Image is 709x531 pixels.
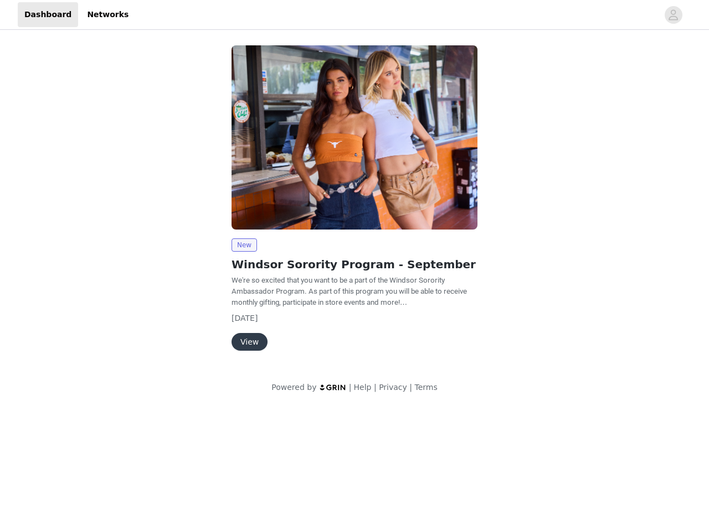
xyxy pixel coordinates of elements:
[668,6,679,24] div: avatar
[232,45,477,230] img: Windsor
[232,238,257,252] span: New
[232,333,268,351] button: View
[232,276,467,306] span: We're so excited that you want to be a part of the Windsor Sorority Ambassador Program. As part o...
[409,383,412,392] span: |
[379,383,407,392] a: Privacy
[374,383,377,392] span: |
[349,383,352,392] span: |
[80,2,135,27] a: Networks
[354,383,372,392] a: Help
[414,383,437,392] a: Terms
[232,314,258,322] span: [DATE]
[232,256,477,273] h2: Windsor Sorority Program - September
[319,384,347,391] img: logo
[271,383,316,392] span: Powered by
[232,338,268,346] a: View
[18,2,78,27] a: Dashboard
